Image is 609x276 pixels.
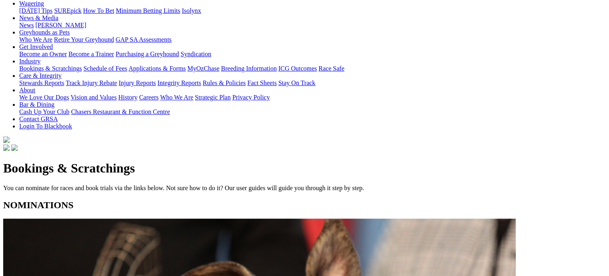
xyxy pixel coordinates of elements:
[19,22,34,28] a: News
[19,87,35,93] a: About
[19,65,606,72] div: Industry
[19,51,606,58] div: Get Involved
[129,65,186,72] a: Applications & Forms
[19,22,606,29] div: News & Media
[71,108,170,115] a: Chasers Restaurant & Function Centre
[116,36,172,43] a: GAP SA Assessments
[83,7,115,14] a: How To Bet
[203,79,246,86] a: Rules & Policies
[19,101,54,108] a: Bar & Dining
[19,14,58,21] a: News & Media
[19,94,69,101] a: We Love Our Dogs
[19,7,606,14] div: Wagering
[70,94,117,101] a: Vision and Values
[221,65,277,72] a: Breeding Information
[3,185,606,192] p: You can nominate for races and book trials via the links below. Not sure how to do it? Our user g...
[19,72,62,79] a: Care & Integrity
[19,116,58,122] a: Contact GRSA
[119,79,156,86] a: Injury Reports
[19,79,64,86] a: Stewards Reports
[157,79,201,86] a: Integrity Reports
[19,108,69,115] a: Cash Up Your Club
[68,51,114,57] a: Become a Trainer
[118,94,137,101] a: History
[3,136,10,143] img: logo-grsa-white.png
[83,65,127,72] a: Schedule of Fees
[19,79,606,87] div: Care & Integrity
[139,94,159,101] a: Careers
[19,36,606,43] div: Greyhounds as Pets
[3,144,10,151] img: facebook.svg
[35,22,86,28] a: [PERSON_NAME]
[181,51,211,57] a: Syndication
[19,123,72,130] a: Login To Blackbook
[160,94,193,101] a: Who We Are
[187,65,219,72] a: MyOzChase
[11,144,18,151] img: twitter.svg
[66,79,117,86] a: Track Injury Rebate
[116,7,180,14] a: Minimum Betting Limits
[19,58,40,65] a: Industry
[3,161,606,176] h1: Bookings & Scratchings
[19,43,53,50] a: Get Involved
[54,36,114,43] a: Retire Your Greyhound
[19,29,70,36] a: Greyhounds as Pets
[19,7,52,14] a: [DATE] Tips
[232,94,270,101] a: Privacy Policy
[19,65,82,72] a: Bookings & Scratchings
[19,36,52,43] a: Who We Are
[116,51,179,57] a: Purchasing a Greyhound
[19,94,606,101] div: About
[19,51,67,57] a: Become an Owner
[247,79,277,86] a: Fact Sheets
[278,65,317,72] a: ICG Outcomes
[54,7,81,14] a: SUREpick
[182,7,201,14] a: Isolynx
[3,200,606,211] h2: NOMINATIONS
[19,108,606,116] div: Bar & Dining
[278,79,315,86] a: Stay On Track
[195,94,231,101] a: Strategic Plan
[318,65,344,72] a: Race Safe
